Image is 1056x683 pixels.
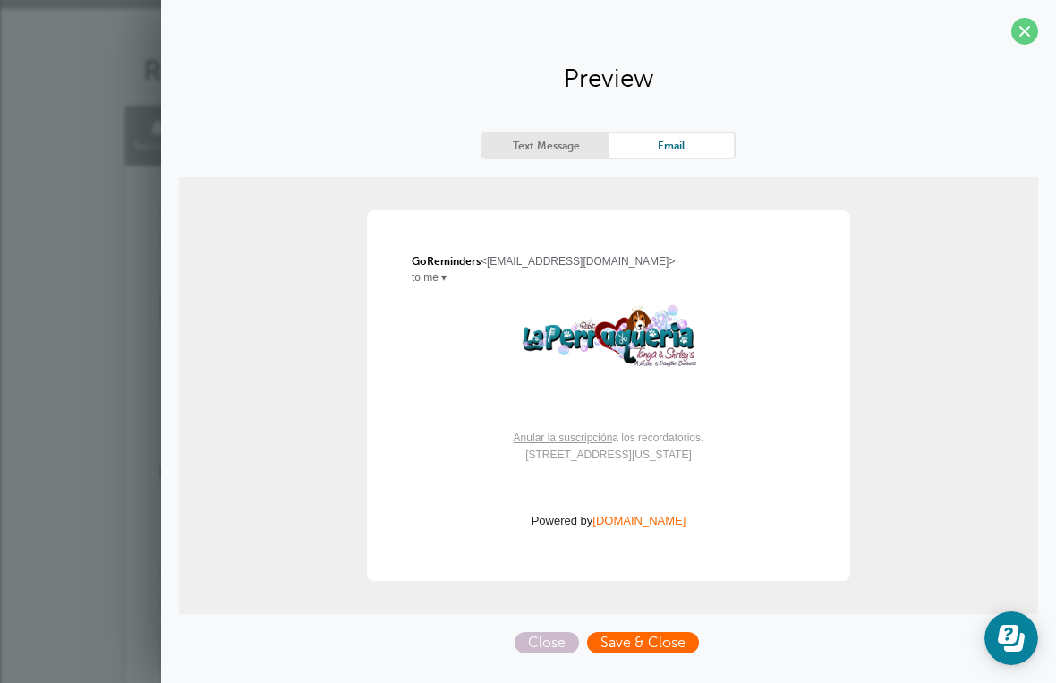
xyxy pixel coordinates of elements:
[412,255,481,268] b: GoReminders
[609,133,734,158] a: Email
[483,133,609,158] a: Text Message
[412,271,447,284] span: to me ▾
[515,632,579,653] span: Close
[514,431,613,444] a: Anular la suscripción
[587,632,699,653] span: Save & Close
[412,512,805,530] p: Powered by
[412,430,805,465] p: a los recordatorios. [STREET_ADDRESS][US_STATE]
[515,635,587,651] a: Close
[587,635,703,651] a: Save & Close
[143,54,931,88] h1: Reminder Settings
[521,303,695,371] img: logo-7tii0q.png
[134,141,181,152] span: Reminders
[412,255,805,268] span: <[EMAIL_ADDRESS][DOMAIN_NAME]>
[179,63,1038,94] h2: Preview
[592,514,686,527] a: [DOMAIN_NAME]
[984,611,1038,665] iframe: Resource center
